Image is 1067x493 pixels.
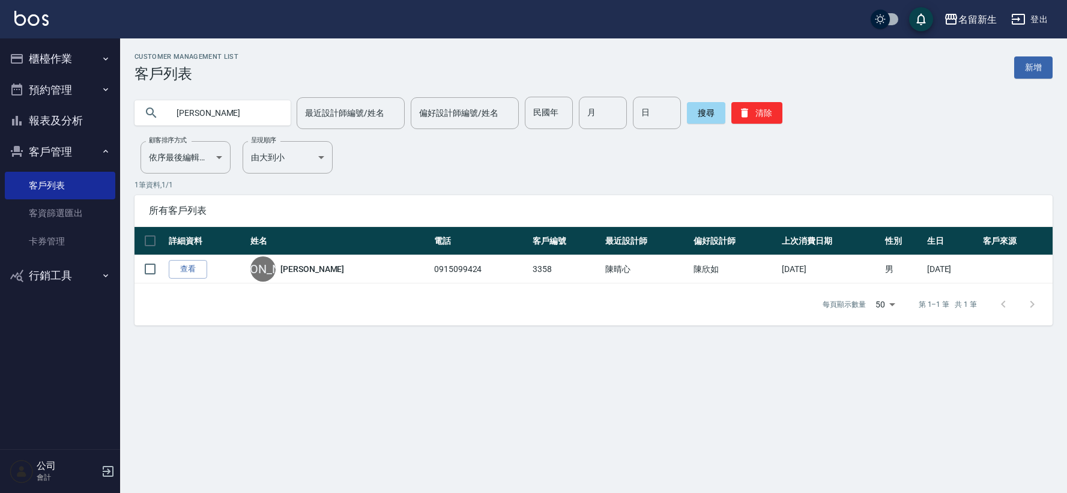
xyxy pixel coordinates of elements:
[37,460,98,472] h5: 公司
[909,7,933,31] button: save
[882,227,924,255] th: 性別
[882,255,924,283] td: 男
[166,227,247,255] th: 詳細資料
[687,102,725,124] button: 搜尋
[823,299,866,310] p: 每頁顯示數量
[530,255,602,283] td: 3358
[5,43,115,74] button: 櫃檯作業
[5,172,115,199] a: 客戶列表
[431,227,530,255] th: 電話
[250,256,276,282] div: [PERSON_NAME]
[135,65,238,82] h3: 客戶列表
[5,228,115,255] a: 卡券管理
[149,205,1038,217] span: 所有客戶列表
[5,74,115,106] button: 預約管理
[5,105,115,136] button: 報表及分析
[10,459,34,483] img: Person
[5,136,115,168] button: 客戶管理
[924,227,980,255] th: 生日
[958,12,997,27] div: 名留新生
[980,227,1053,255] th: 客戶來源
[135,53,238,61] h2: Customer Management List
[251,136,276,145] label: 呈現順序
[247,227,431,255] th: 姓名
[169,260,207,279] a: 查看
[602,227,691,255] th: 最近設計師
[779,227,882,255] th: 上次消費日期
[14,11,49,26] img: Logo
[919,299,977,310] p: 第 1–1 筆 共 1 筆
[1014,56,1053,79] a: 新增
[939,7,1002,32] button: 名留新生
[691,227,779,255] th: 偏好設計師
[149,136,187,145] label: 顧客排序方式
[530,227,602,255] th: 客戶編號
[871,288,899,321] div: 50
[37,472,98,483] p: 會計
[691,255,779,283] td: 陳欣如
[5,260,115,291] button: 行銷工具
[602,255,691,283] td: 陳晴心
[731,102,782,124] button: 清除
[431,255,530,283] td: 0915099424
[779,255,882,283] td: [DATE]
[168,97,281,129] input: 搜尋關鍵字
[924,255,980,283] td: [DATE]
[5,199,115,227] a: 客資篩選匯出
[243,141,333,174] div: 由大到小
[141,141,231,174] div: 依序最後編輯時間
[135,180,1053,190] p: 1 筆資料, 1 / 1
[1006,8,1053,31] button: 登出
[280,263,344,275] a: [PERSON_NAME]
